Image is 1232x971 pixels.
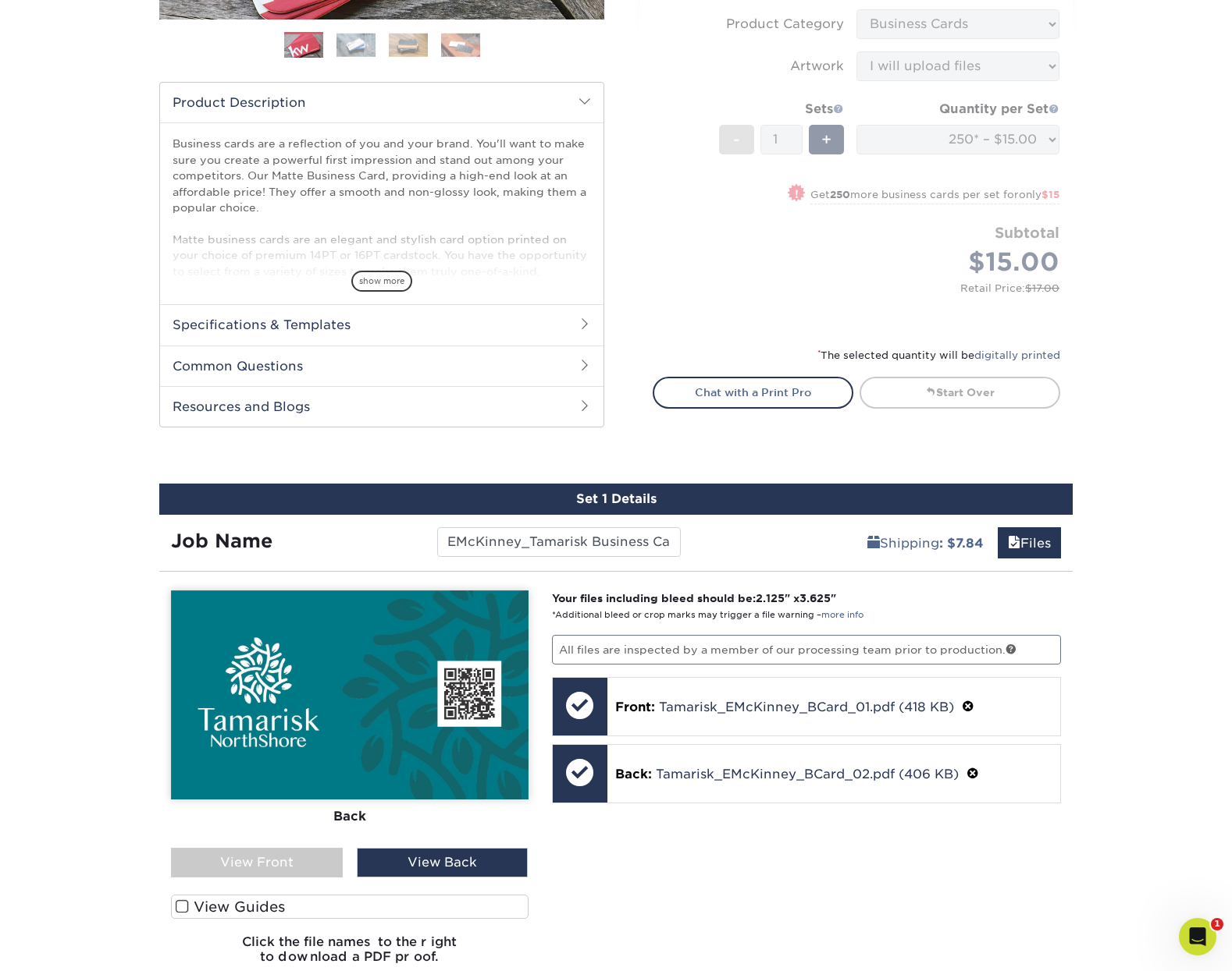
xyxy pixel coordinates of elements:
[817,349,1060,361] small: The selected quantity will be
[357,848,529,877] div: View Back
[160,386,604,427] h2: Resources and Blogs
[171,848,343,877] div: View Front
[615,700,655,714] span: Front:
[437,527,680,557] input: Enter a job name
[171,799,529,834] div: Back
[998,527,1061,558] a: Files
[1179,918,1216,955] iframe: Intercom live chat
[867,536,880,551] span: shipping
[656,767,959,781] a: Tamarisk_EMcKinney_BCard_02.pdf (406 KB)
[1211,918,1223,930] span: 1
[160,83,604,122] h2: Product Description
[1008,536,1020,551] span: files
[860,377,1060,408] a: Start Over
[615,767,652,781] span: Back:
[160,304,604,345] h2: Specifications & Templates
[171,895,529,919] label: View Guides
[799,592,831,604] span: 3.625
[351,271,412,292] span: show more
[159,484,1073,515] div: Set 1 Details
[552,610,863,620] small: *Additional bleed or crop marks may trigger a file warning –
[857,527,994,558] a: Shipping: $7.84
[284,27,323,66] img: Business Cards 01
[173,136,591,358] p: Business cards are a reflection of you and your brand. You'll want to make sure you create a powe...
[756,592,785,604] span: 2.125
[653,377,853,408] a: Chat with a Print Pro
[389,33,428,57] img: Business Cards 03
[552,635,1062,664] p: All files are inspected by a member of our processing team prior to production.
[552,592,836,604] strong: Your files including bleed should be: " x "
[974,349,1060,361] a: digitally printed
[171,530,272,552] strong: Job Name
[821,610,863,620] a: more info
[336,33,376,57] img: Business Cards 02
[441,33,480,57] img: Business Cards 04
[939,536,984,551] b: : $7.84
[659,700,954,714] a: Tamarisk_EMcKinney_BCard_01.pdf (418 KB)
[160,346,604,386] h2: Common Questions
